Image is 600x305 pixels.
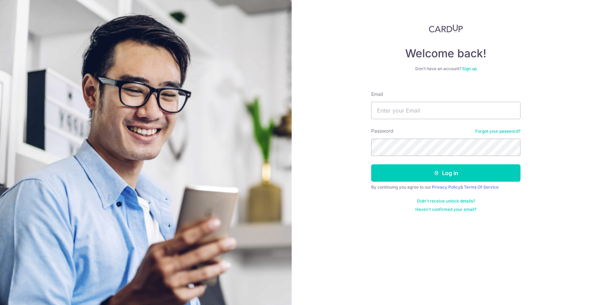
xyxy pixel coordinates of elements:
button: Log in [371,164,520,182]
a: Terms Of Service [464,184,499,190]
input: Enter your Email [371,102,520,119]
img: CardUp Logo [429,24,463,33]
div: Don’t have an account? [371,66,520,72]
label: Password [371,127,393,134]
h4: Welcome back! [371,47,520,60]
div: By continuing you agree to our & [371,184,520,190]
a: Privacy Policy [432,184,460,190]
label: Email [371,91,383,98]
a: Sign up [462,66,477,71]
a: Forgot your password? [475,129,520,134]
a: Haven't confirmed your email? [415,207,476,212]
a: Didn't receive unlock details? [417,198,475,204]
